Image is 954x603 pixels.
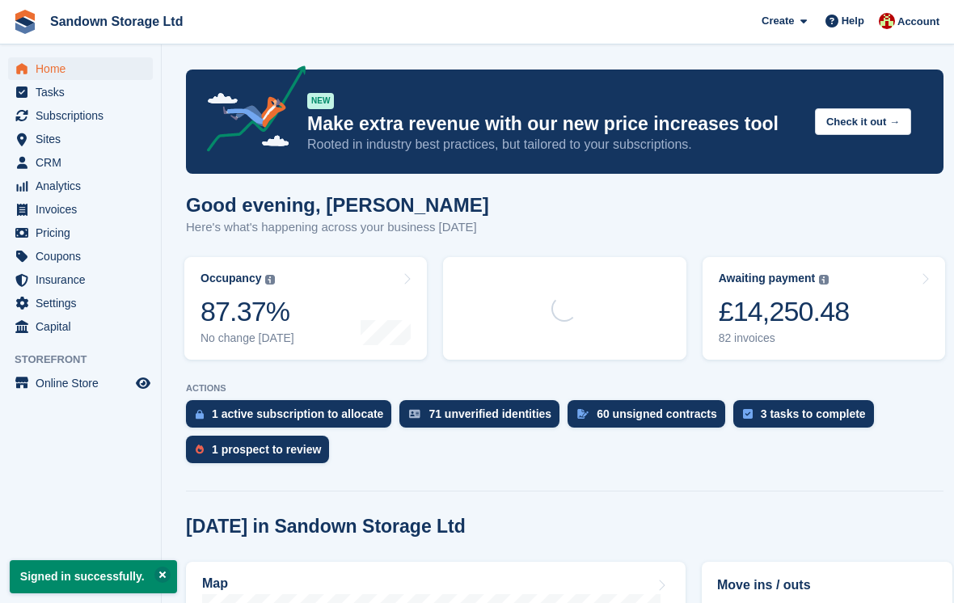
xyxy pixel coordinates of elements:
[8,292,153,314] a: menu
[568,400,733,436] a: 60 unsigned contracts
[186,516,466,538] h2: [DATE] in Sandown Storage Ltd
[719,272,816,285] div: Awaiting payment
[212,443,321,456] div: 1 prospect to review
[212,407,383,420] div: 1 active subscription to allocate
[597,407,717,420] div: 60 unsigned contracts
[184,257,427,360] a: Occupancy 87.37% No change [DATE]
[36,198,133,221] span: Invoices
[762,13,794,29] span: Create
[8,128,153,150] a: menu
[36,268,133,291] span: Insurance
[186,436,337,471] a: 1 prospect to review
[36,315,133,338] span: Capital
[577,409,589,419] img: contract_signature_icon-13c848040528278c33f63329250d36e43548de30e8caae1d1a13099fd9432cc5.svg
[819,275,829,285] img: icon-info-grey-7440780725fd019a000dd9b08b2336e03edf1995a4989e88bcd33f0948082b44.svg
[8,221,153,244] a: menu
[36,372,133,394] span: Online Store
[399,400,568,436] a: 71 unverified identities
[428,407,551,420] div: 71 unverified identities
[307,93,334,109] div: NEW
[8,57,153,80] a: menu
[186,383,943,394] p: ACTIONS
[815,108,911,135] button: Check it out →
[44,8,189,35] a: Sandown Storage Ltd
[265,275,275,285] img: icon-info-grey-7440780725fd019a000dd9b08b2336e03edf1995a4989e88bcd33f0948082b44.svg
[36,245,133,268] span: Coupons
[196,409,204,420] img: active_subscription_to_allocate_icon-d502201f5373d7db506a760aba3b589e785aa758c864c3986d89f69b8ff3...
[879,13,895,29] img: Jessica Durrant
[10,560,177,593] p: Signed in successfully.
[36,128,133,150] span: Sites
[36,175,133,197] span: Analytics
[8,81,153,103] a: menu
[733,400,882,436] a: 3 tasks to complete
[307,136,802,154] p: Rooted in industry best practices, but tailored to your subscriptions.
[186,400,399,436] a: 1 active subscription to allocate
[36,292,133,314] span: Settings
[36,57,133,80] span: Home
[193,65,306,158] img: price-adjustments-announcement-icon-8257ccfd72463d97f412b2fc003d46551f7dbcb40ab6d574587a9cd5c0d94...
[8,268,153,291] a: menu
[703,257,945,360] a: Awaiting payment £14,250.48 82 invoices
[719,295,850,328] div: £14,250.48
[8,104,153,127] a: menu
[15,352,161,368] span: Storefront
[842,13,864,29] span: Help
[8,245,153,268] a: menu
[36,104,133,127] span: Subscriptions
[897,14,939,30] span: Account
[201,272,261,285] div: Occupancy
[201,331,294,345] div: No change [DATE]
[186,218,489,237] p: Here's what's happening across your business [DATE]
[202,576,228,591] h2: Map
[307,112,802,136] p: Make extra revenue with our new price increases tool
[8,198,153,221] a: menu
[8,315,153,338] a: menu
[717,576,937,595] h2: Move ins / outs
[719,331,850,345] div: 82 invoices
[186,194,489,216] h1: Good evening, [PERSON_NAME]
[13,10,37,34] img: stora-icon-8386f47178a22dfd0bd8f6a31ec36ba5ce8667c1dd55bd0f319d3a0aa187defe.svg
[8,372,153,394] a: menu
[201,295,294,328] div: 87.37%
[743,409,753,419] img: task-75834270c22a3079a89374b754ae025e5fb1db73e45f91037f5363f120a921f8.svg
[8,151,153,174] a: menu
[36,151,133,174] span: CRM
[8,175,153,197] a: menu
[409,409,420,419] img: verify_identity-adf6edd0f0f0b5bbfe63781bf79b02c33cf7c696d77639b501bdc392416b5a36.svg
[196,445,204,454] img: prospect-51fa495bee0391a8d652442698ab0144808aea92771e9ea1ae160a38d050c398.svg
[36,81,133,103] span: Tasks
[133,373,153,393] a: Preview store
[36,221,133,244] span: Pricing
[761,407,866,420] div: 3 tasks to complete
